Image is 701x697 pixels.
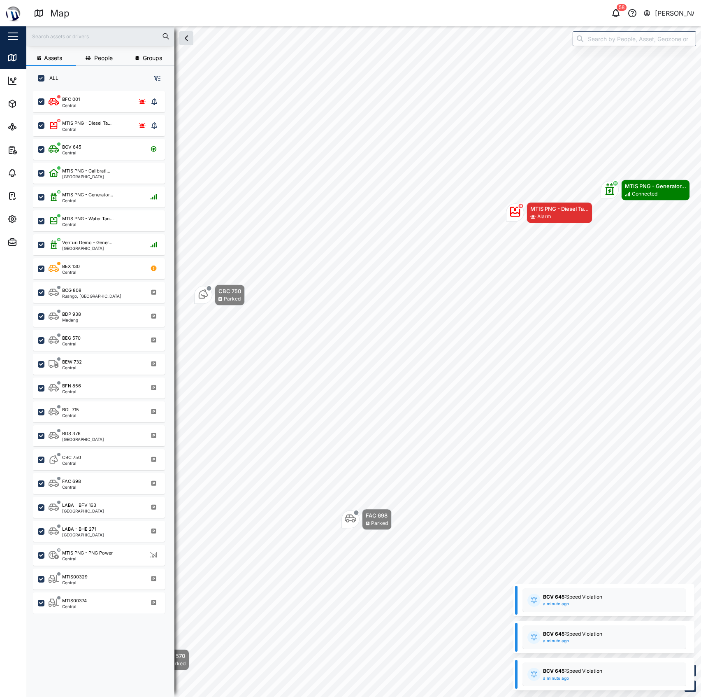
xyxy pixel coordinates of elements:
[143,55,162,61] span: Groups
[530,205,589,213] div: MTIS PNG - Diesel Ta...
[21,99,47,108] div: Assets
[50,6,70,21] div: Map
[62,366,82,370] div: Central
[366,511,388,520] div: FAC 698
[62,120,111,127] div: MTIS PNG - Diesel Ta...
[62,191,113,198] div: MTIS PNG - Generator...
[62,580,88,585] div: Central
[21,238,46,247] div: Admin
[655,8,694,19] div: [PERSON_NAME]
[62,144,81,151] div: BCV 645
[62,151,81,155] div: Central
[224,295,241,303] div: Parked
[62,342,81,346] div: Central
[625,182,686,190] div: MTIS PNG - Generator...
[62,335,81,342] div: BEG 570
[543,630,642,638] div: Speed Violation
[26,26,701,697] canvas: Map
[4,4,22,22] img: Main Logo
[169,660,186,668] div: Parked
[543,593,642,601] div: Speed Violation
[62,96,80,103] div: BFC 001
[62,263,80,270] div: BEX 130
[62,311,81,318] div: BDP 938
[62,526,96,533] div: LABA - BHE 271
[62,287,81,294] div: BCG 808
[21,76,58,85] div: Dashboard
[62,294,121,298] div: Ruango, [GEOGRAPHIC_DATA]
[31,30,169,42] input: Search assets or drivers
[506,202,592,223] div: Map marker
[44,55,62,61] span: Assets
[62,359,82,366] div: BEW 732
[62,389,81,394] div: Central
[62,485,81,489] div: Central
[62,168,110,175] div: MTIS PNG - Calibrati...
[21,53,40,62] div: Map
[537,213,551,221] div: Alarm
[62,430,81,437] div: BGS 376
[194,284,245,305] div: Map marker
[601,179,690,200] div: Map marker
[94,55,113,61] span: People
[62,550,113,557] div: MTIS PNG - PNG Power
[543,601,569,607] div: a minute ago
[62,198,113,203] div: Central
[62,318,81,322] div: Madang
[62,406,79,413] div: BGL 715
[218,287,241,295] div: CBC 750
[62,461,81,465] div: Central
[21,145,49,154] div: Reports
[62,597,87,604] div: MTIS00374
[371,520,388,527] div: Parked
[643,7,694,19] button: [PERSON_NAME]
[21,168,47,177] div: Alarms
[62,246,112,250] div: [GEOGRAPHIC_DATA]
[62,478,81,485] div: FAC 698
[21,122,41,131] div: Sites
[617,4,627,11] div: 58
[62,573,88,580] div: MTIS00329
[21,191,44,200] div: Tasks
[62,127,111,131] div: Central
[62,604,87,608] div: Central
[44,75,58,82] label: ALL
[62,502,96,509] div: LABA - BFV 163
[573,31,696,46] input: Search by People, Asset, Geozone or Place
[62,382,81,389] div: BFN 856
[62,270,80,274] div: Central
[543,668,566,674] strong: BCV 645:
[62,103,80,107] div: Central
[341,509,392,530] div: Map marker
[543,667,642,675] div: Speed Violation
[62,454,81,461] div: CBC 750
[543,675,569,682] div: a minute ago
[62,222,114,226] div: Central
[62,175,110,179] div: [GEOGRAPHIC_DATA]
[543,631,566,637] strong: BCV 645:
[62,215,114,222] div: MTIS PNG - Water Tan...
[33,88,174,690] div: grid
[543,594,566,600] strong: BCV 645:
[632,190,657,198] div: Connected
[62,509,104,513] div: [GEOGRAPHIC_DATA]
[62,413,79,417] div: Central
[543,638,569,644] div: a minute ago
[21,214,51,224] div: Settings
[62,437,104,441] div: [GEOGRAPHIC_DATA]
[163,652,186,660] div: BEG 570
[62,239,112,246] div: Venturi Demo - Gener...
[62,557,113,561] div: Central
[62,533,104,537] div: [GEOGRAPHIC_DATA]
